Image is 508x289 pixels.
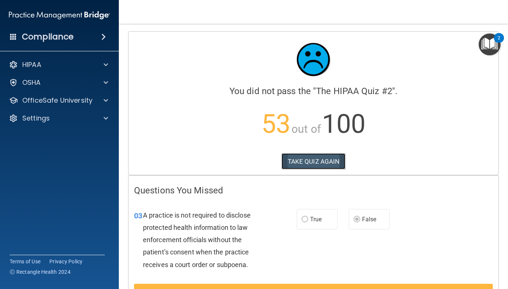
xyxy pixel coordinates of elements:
[281,153,346,170] button: TAKE QUIZ AGAIN
[143,211,251,269] span: A practice is not required to disclose protected health information to law enforcement officials ...
[10,258,40,265] a: Terms of Use
[9,114,108,123] a: Settings
[10,268,71,276] span: Ⓒ Rectangle Health 2024
[302,217,308,222] input: True
[310,216,322,223] span: True
[292,122,321,135] span: out of
[9,78,108,87] a: OSHA
[49,258,83,265] a: Privacy Policy
[316,86,392,96] span: The HIPAA Quiz #2
[261,109,290,139] span: 53
[291,37,336,82] img: sad_face.ecc698e2.jpg
[362,216,377,223] span: False
[22,60,41,69] p: HIPAA
[354,217,360,222] input: False
[134,86,493,96] h4: You did not pass the " ".
[322,109,365,139] span: 100
[22,32,74,42] h4: Compliance
[22,114,50,123] p: Settings
[9,96,108,105] a: OfficeSafe University
[134,186,493,195] h4: Questions You Missed
[9,8,110,23] img: PMB logo
[22,78,41,87] p: OSHA
[134,211,142,220] span: 03
[479,33,501,55] button: Open Resource Center, 2 new notifications
[9,60,108,69] a: HIPAA
[22,96,92,105] p: OfficeSafe University
[498,38,500,48] div: 2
